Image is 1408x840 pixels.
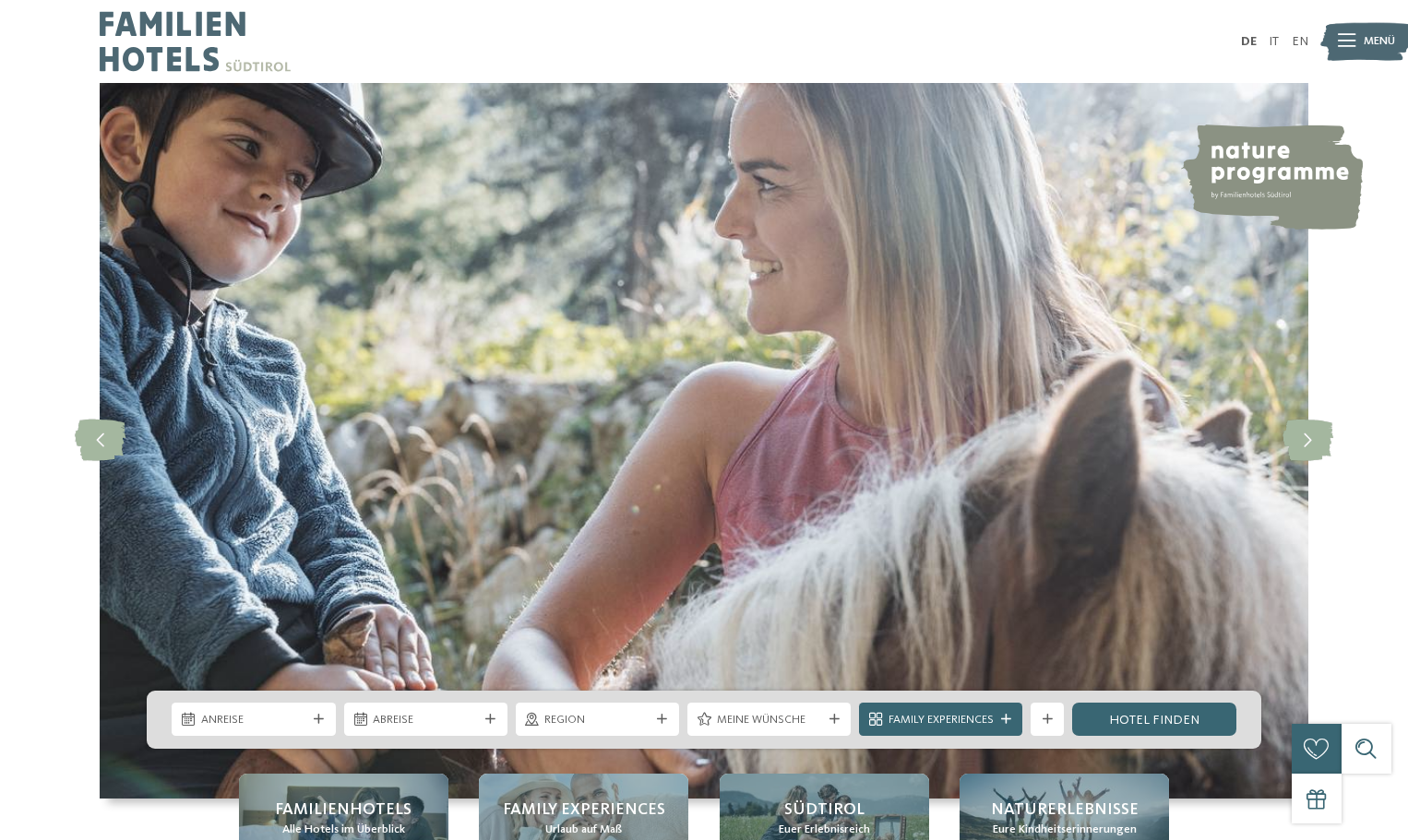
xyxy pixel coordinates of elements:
span: Eure Kindheitserinnerungen [993,822,1137,838]
span: Familienhotels [275,799,412,822]
span: Urlaub auf Maß [545,822,622,838]
span: Anreise [201,712,306,728]
span: Alle Hotels im Überblick [282,822,405,838]
span: Naturerlebnisse [991,799,1139,822]
span: Region [544,712,650,728]
span: Family Experiences [503,799,665,822]
a: DE [1241,35,1257,48]
span: Südtirol [784,799,865,822]
span: Meine Wünsche [717,712,822,728]
span: Family Experiences [889,712,994,728]
span: Abreise [373,712,478,728]
img: Familienhotels Südtirol: The happy family places [100,83,1308,799]
span: Euer Erlebnisreich [779,822,870,838]
a: EN [1292,35,1308,48]
img: nature programme by Familienhotels Südtirol [1180,124,1363,230]
span: Menü [1364,33,1395,50]
a: IT [1269,35,1279,48]
a: Hotel finden [1072,703,1235,736]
